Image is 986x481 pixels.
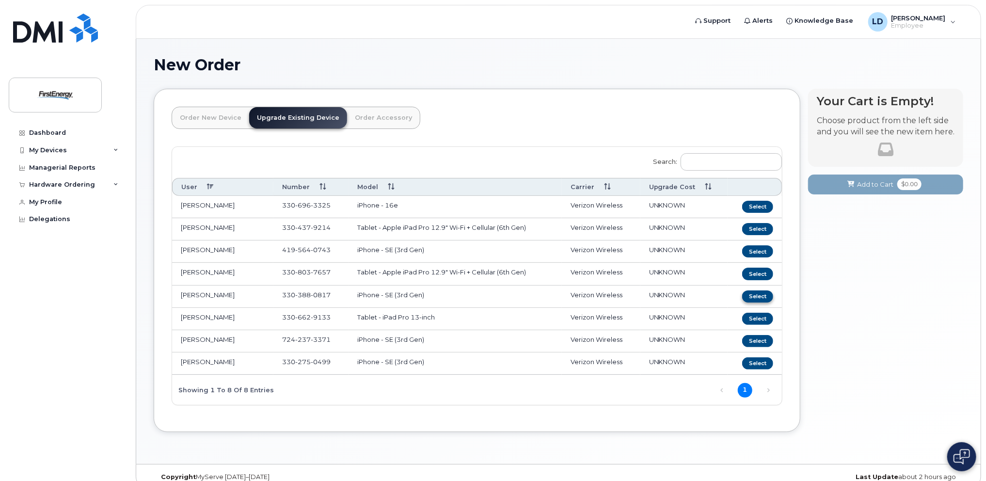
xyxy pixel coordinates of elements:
span: 9133 [311,313,331,321]
span: 330 [282,358,331,366]
td: Verizon Wireless [562,308,640,330]
span: 3325 [311,201,331,209]
span: 7657 [311,268,331,276]
td: [PERSON_NAME] [172,263,273,285]
td: Verizon Wireless [562,218,640,240]
td: [PERSON_NAME] [172,330,273,353]
h4: Your Cart is Empty! [817,95,954,108]
th: Upgrade Cost: activate to sort column ascending [640,178,728,196]
td: [PERSON_NAME] [172,286,273,308]
span: 0743 [311,246,331,254]
span: 330 [282,313,331,321]
a: Next [761,383,776,398]
td: Verizon Wireless [562,353,640,375]
span: 0817 [311,291,331,299]
p: Choose product from the left side and you will see the new item here. [817,115,954,138]
span: 330 [282,291,331,299]
div: about 2 hours ago [693,473,963,481]
input: Search: [681,153,782,171]
span: 437 [295,224,311,231]
span: Add to Cart [857,180,893,189]
td: iPhone - SE (3rd Gen) [349,240,562,263]
td: Tablet - Apple iPad Pro 12.9" Wi-Fi + Cellular (6th Gen) [349,263,562,285]
button: Add to Cart $0.00 [808,175,963,194]
td: Verizon Wireless [562,263,640,285]
div: MyServe [DATE]–[DATE] [154,473,424,481]
span: 9214 [311,224,331,231]
th: Model: activate to sort column ascending [349,178,562,196]
td: [PERSON_NAME] [172,240,273,263]
td: [PERSON_NAME] [172,308,273,330]
span: 419 [282,246,331,254]
td: iPhone - 16e [349,196,562,218]
span: 662 [295,313,311,321]
td: [PERSON_NAME] [172,353,273,375]
span: 696 [295,201,311,209]
th: Carrier: activate to sort column ascending [562,178,640,196]
button: Select [742,223,773,235]
span: 724 [282,336,331,343]
button: Select [742,313,773,325]
span: 275 [295,358,311,366]
button: Select [742,201,773,213]
td: [PERSON_NAME] [172,196,273,218]
button: Select [742,335,773,347]
div: Showing 1 to 8 of 8 entries [172,381,274,398]
span: 330 [282,268,331,276]
span: UNKNOWN [649,336,685,343]
a: Previous [715,383,729,398]
span: 330 [282,201,331,209]
button: Select [742,290,773,303]
td: Verizon Wireless [562,286,640,308]
a: 1 [738,383,752,398]
img: Open chat [954,449,970,465]
th: User: activate to sort column descending [172,178,273,196]
span: UNKNOWN [649,246,685,254]
td: Verizon Wireless [562,240,640,263]
button: Select [742,268,773,280]
a: Order New Device [172,107,249,128]
span: 564 [295,246,311,254]
span: UNKNOWN [649,224,685,231]
span: UNKNOWN [649,291,685,299]
span: 237 [295,336,311,343]
td: Tablet - Apple iPad Pro 12.9" Wi-Fi + Cellular (6th Gen) [349,218,562,240]
h1: New Order [154,56,963,73]
td: [PERSON_NAME] [172,218,273,240]
td: iPhone - SE (3rd Gen) [349,353,562,375]
strong: Copyright [161,473,196,481]
td: iPhone - SE (3rd Gen) [349,286,562,308]
td: iPhone - SE (3rd Gen) [349,330,562,353]
td: Verizon Wireless [562,196,640,218]
span: UNKNOWN [649,358,685,366]
span: 0499 [311,358,331,366]
span: $0.00 [897,178,922,190]
a: Order Accessory [347,107,420,128]
label: Search: [647,147,782,174]
span: 803 [295,268,311,276]
span: 3371 [311,336,331,343]
th: Number: activate to sort column ascending [273,178,349,196]
span: 330 [282,224,331,231]
span: 388 [295,291,311,299]
td: Tablet - iPad Pro 13-inch [349,308,562,330]
a: Upgrade Existing Device [249,107,347,128]
td: Verizon Wireless [562,330,640,353]
span: UNKNOWN [649,268,685,276]
strong: Last Update [856,473,898,481]
span: UNKNOWN [649,313,685,321]
button: Select [742,357,773,369]
button: Select [742,245,773,257]
span: UNKNOWN [649,201,685,209]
